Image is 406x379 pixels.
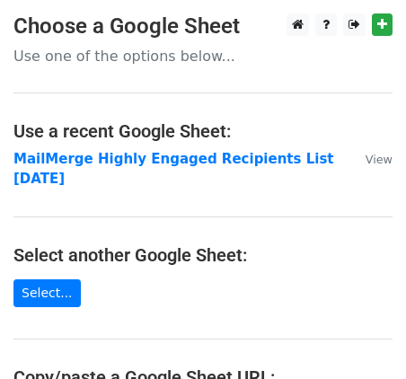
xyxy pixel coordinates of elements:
a: MailMerge Highly Engaged Recipients List [DATE] [13,151,333,188]
a: Select... [13,279,81,307]
small: View [366,153,393,166]
h4: Use a recent Google Sheet: [13,120,393,142]
p: Use one of the options below... [13,47,393,66]
h4: Select another Google Sheet: [13,244,393,266]
h3: Choose a Google Sheet [13,13,393,40]
a: View [348,151,393,167]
